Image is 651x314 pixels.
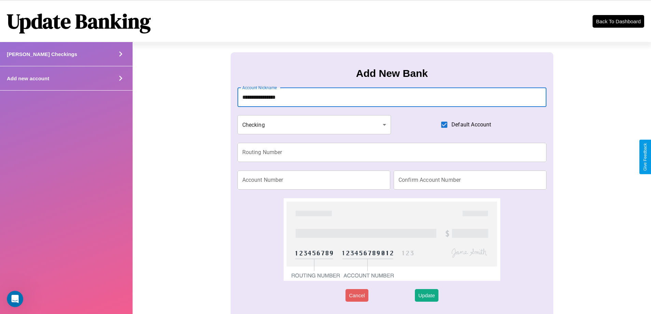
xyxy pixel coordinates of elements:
iframe: Intercom live chat [7,291,23,307]
h1: Update Banking [7,7,151,35]
button: Cancel [345,289,368,302]
img: check [284,198,500,281]
div: Checking [238,115,391,134]
button: Back To Dashboard [593,15,644,28]
h4: [PERSON_NAME] Checkings [7,51,77,57]
div: Give Feedback [643,143,648,171]
h4: Add new account [7,76,49,81]
button: Update [415,289,438,302]
span: Default Account [451,121,491,129]
label: Account Nickname [242,85,277,91]
h3: Add New Bank [356,68,428,79]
